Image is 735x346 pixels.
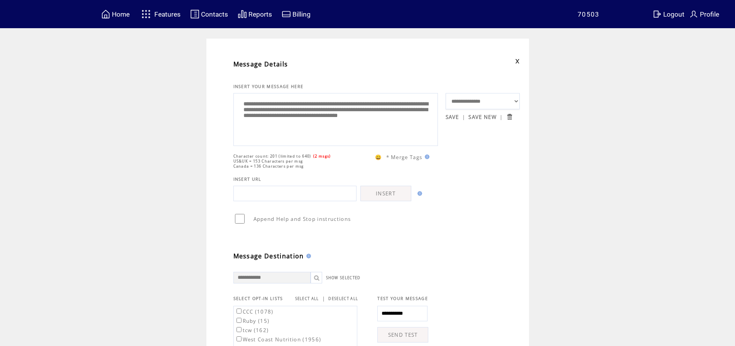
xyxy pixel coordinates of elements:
[328,296,358,301] a: DESELECT ALL
[237,8,273,20] a: Reports
[295,296,319,301] a: SELECT ALL
[446,114,459,120] a: SAVE
[282,9,291,19] img: creidtcard.svg
[235,308,274,315] label: CCC (1078)
[375,154,382,161] span: 😀
[313,154,331,159] span: (2 msgs)
[689,9,698,19] img: profile.svg
[233,296,283,301] span: SELECT OPT-IN LISTS
[139,8,153,20] img: features.svg
[233,154,311,159] span: Character count: 201 (limited to 640)
[304,254,311,258] img: help.gif
[233,159,303,164] span: US&UK = 153 Characters per msg
[235,336,321,343] label: West Coast Nutrition (1956)
[101,9,110,19] img: home.svg
[326,275,361,280] a: SHOW SELECTED
[138,7,182,22] a: Features
[112,10,130,18] span: Home
[201,10,228,18] span: Contacts
[468,114,497,120] a: SAVE NEW
[238,9,247,19] img: chart.svg
[280,8,312,20] a: Billing
[235,327,269,334] label: tcw (162)
[462,114,465,120] span: |
[235,317,270,324] label: Ruby (15)
[700,10,719,18] span: Profile
[154,10,181,18] span: Features
[578,10,600,18] span: 70503
[652,9,662,19] img: exit.svg
[663,10,684,18] span: Logout
[322,295,325,302] span: |
[651,8,688,20] a: Logout
[233,176,262,182] span: INSERT URL
[233,60,288,68] span: Message Details
[237,336,242,341] input: West Coast Nutrition (1956)
[237,327,242,332] input: tcw (162)
[248,10,272,18] span: Reports
[500,114,503,120] span: |
[506,113,513,120] input: Submit
[237,309,242,314] input: CCC (1078)
[100,8,131,20] a: Home
[422,154,429,159] img: help.gif
[233,164,304,169] span: Canada = 136 Characters per msg
[190,9,199,19] img: contacts.svg
[377,327,428,343] a: SEND TEST
[360,186,411,201] a: INSERT
[233,252,304,260] span: Message Destination
[189,8,229,20] a: Contacts
[377,296,428,301] span: TEST YOUR MESSAGE
[415,191,422,196] img: help.gif
[688,8,720,20] a: Profile
[233,84,304,89] span: INSERT YOUR MESSAGE HERE
[386,154,422,161] span: * Merge Tags
[237,318,242,323] input: Ruby (15)
[253,215,351,222] span: Append Help and Stop instructions
[292,10,311,18] span: Billing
